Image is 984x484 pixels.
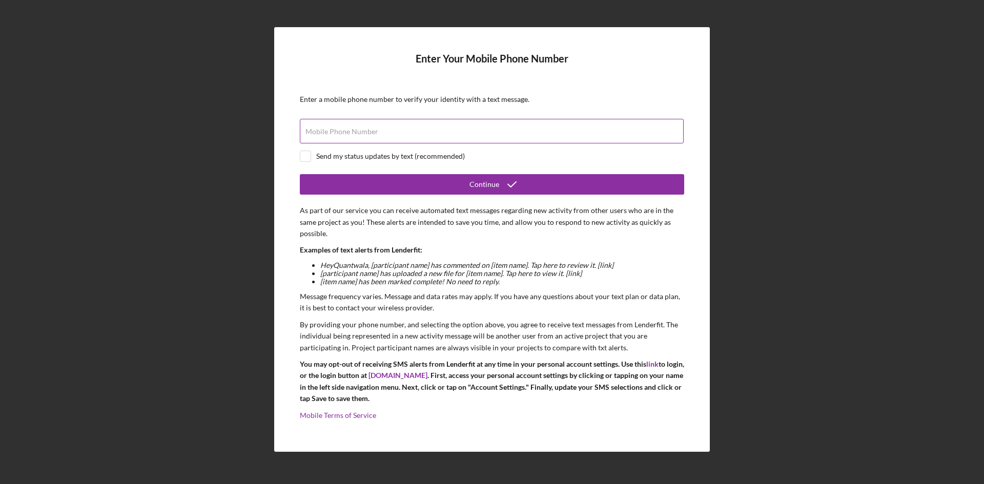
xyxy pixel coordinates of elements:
p: As part of our service you can receive automated text messages regarding new activity from other ... [300,205,684,239]
label: Mobile Phone Number [305,128,378,136]
p: Message frequency varies. Message and data rates may apply. If you have any questions about your ... [300,291,684,314]
a: link [646,360,659,368]
p: By providing your phone number, and selecting the option above, you agree to receive text message... [300,319,684,353]
p: You may opt-out of receiving SMS alerts from Lenderfit at any time in your personal account setti... [300,359,684,405]
a: [DOMAIN_NAME] [368,371,427,380]
li: [item name] has been marked complete! No need to reply. [320,278,684,286]
li: Hey Quantwala , [participant name] has commented on [item name]. Tap here to review it. [link] [320,261,684,269]
a: Mobile Terms of Service [300,411,376,419]
div: Enter a mobile phone number to verify your identity with a text message. [300,95,684,103]
li: [participant name] has uploaded a new file for [item name]. Tap here to view it. [link] [320,269,684,278]
div: Continue [469,174,499,195]
div: Send my status updates by text (recommended) [316,152,465,160]
p: Examples of text alerts from Lenderfit: [300,244,684,256]
h4: Enter Your Mobile Phone Number [300,53,684,80]
button: Continue [300,174,684,195]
